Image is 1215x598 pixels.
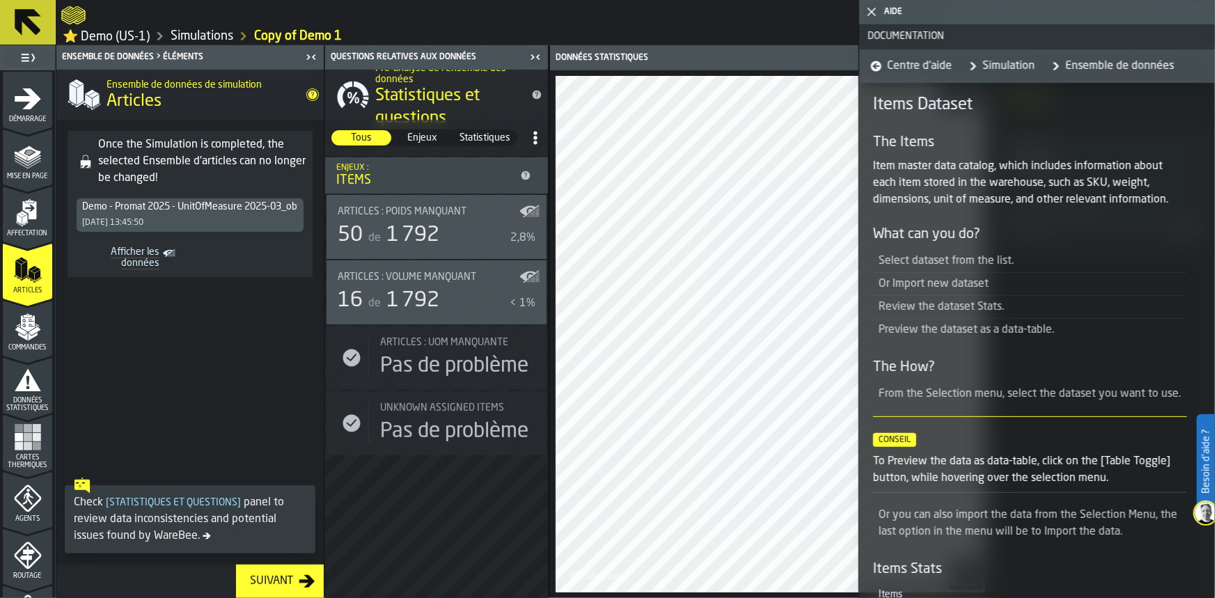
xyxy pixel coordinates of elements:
span: de [368,233,381,244]
li: menu Mise en page [3,129,52,184]
div: 16 [338,288,363,313]
li: menu Commandes [3,300,52,356]
div: Title [380,337,519,348]
div: Title [338,272,519,283]
div: Questions relatives aux données [328,52,526,62]
label: button-switch-multi-Tous [331,129,392,146]
div: Title [380,337,535,348]
a: logo-header [61,3,86,28]
a: link-to-/wh/i/103622fe-4b04-4da1-b95f-2619b9c959cc/simulations/b45984fd-e49c-487d-ac16-b48c33c4b847 [254,29,342,44]
label: button-switch-multi-Statistiques [453,129,517,146]
label: Besoin d'aide ? [1198,416,1214,507]
a: toggle-dataset-table-Afficher les données [76,244,185,272]
span: Statistiques et questions [103,498,244,507]
label: button-toggle-Fermez-moi [301,49,321,65]
span: Routage [3,572,52,580]
span: Articles : Poids manquant [338,206,467,217]
span: Mise en page [3,173,52,180]
div: thumb [453,130,517,145]
li: menu Affectation [3,186,52,242]
span: Statistiques et questions [375,85,520,129]
div: < 1% [510,295,535,312]
li: menu Cartes thermiques [3,414,52,470]
div: Pas de problème [380,354,528,379]
div: Suivant [244,573,299,590]
div: 2,8% [510,230,535,246]
div: [DATE] 13:45:50 [82,218,143,228]
label: button-toggle-Fermez-moi [526,49,545,65]
div: stat-Articles : Poids manquant [327,195,547,259]
div: alert-Once the Simulation is completed, the selected Ensemble d'articles can no longer be changed! [68,131,313,277]
div: stat-Articles : Volume manquant [327,260,547,324]
div: Title [338,272,535,283]
nav: Breadcrumb [61,28,1209,45]
div: Title [338,206,535,217]
a: logo-header [558,562,637,590]
span: Statistiques [454,131,516,145]
a: link-to-/wh/i/103622fe-4b04-4da1-b95f-2619b9c959cc [63,29,150,45]
span: Commandes [3,344,52,352]
label: button-toggle-Afficher sur la carte [519,260,541,288]
div: Données statistiques [553,53,772,63]
span: ] [237,498,241,507]
span: Unknown assigned items [380,402,504,414]
span: Enjeux [393,131,452,145]
h2: Sub Title [107,77,296,91]
div: 50 [338,223,363,248]
div: Pas de problème [380,419,528,444]
div: stat-Unknown assigned items [327,391,547,455]
div: Items [336,173,515,188]
div: title-Statistiques et questions [325,70,548,120]
span: Tous [332,131,391,145]
li: menu Routage [3,528,52,584]
div: Check panel to review data inconsistencies and potential issues found by WareBee. [74,494,306,544]
h2: Sub Title [375,60,520,85]
span: 1 792 [386,225,439,246]
div: DropdownMenuValue-45f4c57a-9502-4f13-b757-4c8c80bc2e90[DATE] 13:45:50 [76,198,304,233]
span: Articles [3,287,52,294]
span: Démarrage [3,116,52,123]
li: menu Données statistiques [3,357,52,413]
div: thumb [393,130,453,145]
div: stat-Articles : UOM manquante [327,326,547,390]
button: button-Suivant [236,565,324,598]
label: button-toggle-Afficher sur la carte [519,195,541,223]
span: Données statistiques [3,397,52,412]
div: Ensemble de données > Éléments [59,52,301,62]
span: Agents [3,515,52,523]
li: menu Démarrage [3,72,52,127]
header: Questions relatives aux données [325,45,548,70]
div: Title [338,206,519,217]
span: de [368,298,381,309]
label: button-toggle-Basculer le menu complet [3,48,52,68]
span: Articles [107,91,162,113]
div: DropdownMenuValue-45f4c57a-9502-4f13-b757-4c8c80bc2e90 [82,201,298,212]
header: Données statistiques [550,45,991,70]
li: menu Articles [3,243,52,299]
li: menu Agents [3,471,52,527]
span: Articles : UOM manquante [380,337,508,348]
div: Once the Simulation is completed, the selected Ensemble d'articles can no longer be changed! [98,136,307,187]
div: Title [380,402,519,414]
div: Title [380,402,535,414]
span: Afficher les données [81,246,159,269]
a: link-to-/wh/i/103622fe-4b04-4da1-b95f-2619b9c959cc [171,29,233,44]
span: [ [106,498,109,507]
div: Enjeux : [336,163,515,173]
header: Ensemble de données > Éléments [56,45,324,70]
div: title-Articles [56,70,324,120]
span: Articles : Volume manquant [338,272,476,283]
span: Affectation [3,230,52,237]
label: button-switch-multi-Enjeux [392,129,453,146]
span: 1 792 [386,290,439,311]
span: Cartes thermiques [3,454,52,469]
div: thumb [331,130,391,145]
